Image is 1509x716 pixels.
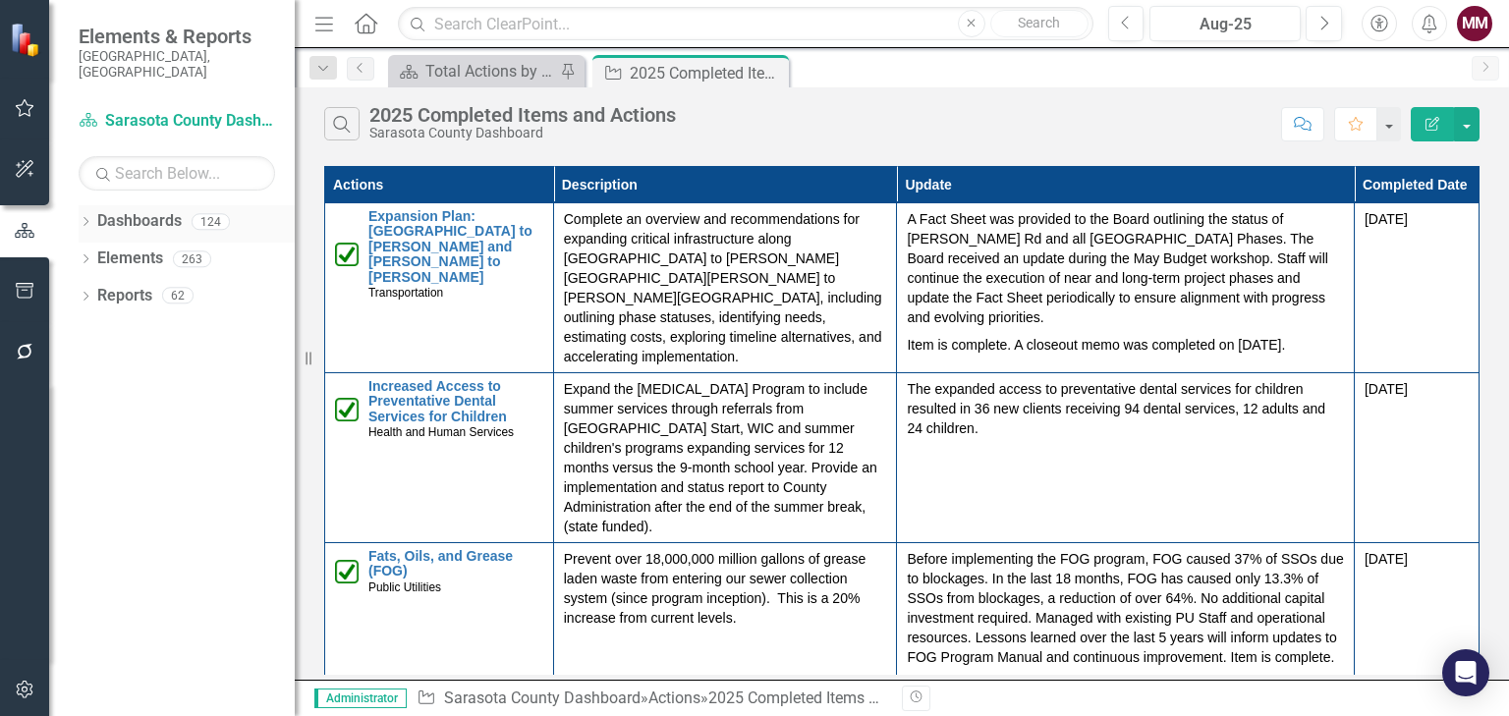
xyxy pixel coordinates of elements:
div: 263 [173,250,211,267]
p: The expanded access to preventative dental services for children resulted in 36 new clients recei... [907,379,1344,438]
p: Before implementing the FOG program, FOG caused 37% of SSOs due to blockages. In the last 18 mont... [907,549,1344,671]
td: Double-Click to Edit [897,373,1355,543]
div: Total Actions by Type [425,59,555,83]
span: Search [1018,15,1060,30]
div: Sarasota County Dashboard [369,126,676,140]
p: Expand the [MEDICAL_DATA] Program to include summer services through referrals from [GEOGRAPHIC_D... [564,379,887,536]
a: Increased Access to Preventative Dental Services for Children [368,379,543,424]
a: Actions [648,688,700,707]
a: Expansion Plan: [GEOGRAPHIC_DATA] to [PERSON_NAME] and [PERSON_NAME] to [PERSON_NAME] [368,209,543,285]
div: Aug-25 [1156,13,1294,36]
a: Dashboards [97,210,182,233]
a: Total Actions by Type [393,59,555,83]
div: 2025 Completed Items and Actions [708,688,951,707]
input: Search ClearPoint... [398,7,1092,41]
span: Transportation [368,286,443,300]
td: Double-Click to Edit Right Click for Context Menu [325,543,554,701]
td: Double-Click to Edit [1354,203,1479,373]
span: [DATE] [1365,211,1408,227]
div: 2025 Completed Items and Actions [369,104,676,126]
small: [GEOGRAPHIC_DATA], [GEOGRAPHIC_DATA] [79,48,275,81]
td: Double-Click to Edit Right Click for Context Menu [325,373,554,543]
div: 62 [162,288,194,304]
a: Sarasota County Dashboard [79,110,275,133]
a: Fats, Oils, and Grease (FOG) [368,549,543,579]
img: ClearPoint Strategy [10,23,44,57]
p: A Fact Sheet was provided to the Board outlining the status of [PERSON_NAME] Rd and all [GEOGRAPH... [907,209,1344,331]
td: Double-Click to Edit [553,543,897,701]
span: Health and Human Services [368,425,514,439]
a: Sarasota County Dashboard [444,688,641,707]
span: Administrator [314,688,407,708]
span: [DATE] [1365,381,1408,397]
p: Item is complete. A closeout memo was completed on [DATE]. [907,331,1344,355]
span: [DATE] [1365,551,1408,567]
td: Double-Click to Edit [897,543,1355,701]
td: Double-Click to Edit [1354,543,1479,701]
button: MM [1457,6,1492,41]
input: Search Below... [79,156,275,191]
p: Prevent over 18,000,000 million gallons of grease laden waste from entering our sewer collection ... [564,549,887,628]
button: Search [990,10,1089,37]
td: Double-Click to Edit [1354,373,1479,543]
img: Completed [335,560,359,583]
img: Completed [335,243,359,266]
div: » » [417,688,887,710]
div: Open Intercom Messenger [1442,649,1489,696]
a: Elements [97,248,163,270]
p: Complete an overview and recommendations for expanding critical infrastructure along [GEOGRAPHIC_... [564,209,887,366]
div: 124 [192,213,230,230]
img: Completed [335,398,359,421]
td: Double-Click to Edit [553,203,897,373]
td: Double-Click to Edit Right Click for Context Menu [325,203,554,373]
span: Public Utilities [368,580,441,594]
button: Aug-25 [1149,6,1301,41]
td: Double-Click to Edit [553,373,897,543]
div: 2025 Completed Items and Actions [630,61,784,85]
td: Double-Click to Edit [897,203,1355,373]
a: Reports [97,285,152,307]
span: Elements & Reports [79,25,275,48]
